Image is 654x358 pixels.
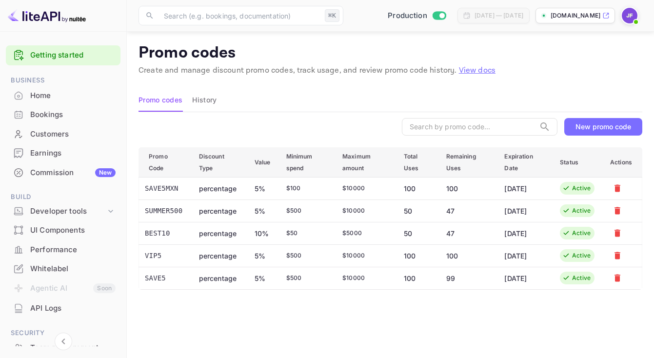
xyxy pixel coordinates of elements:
[30,50,116,61] a: Getting started
[6,86,120,104] a: Home
[325,9,339,22] div: ⌘K
[575,122,631,131] div: New promo code
[139,177,191,199] td: SAVE5MXN
[6,240,120,259] div: Performance
[139,199,191,222] td: SUMMER500
[191,147,247,177] th: Discount Type
[6,192,120,202] span: Build
[610,248,625,263] button: Mark for deletion
[610,226,625,240] button: Mark for deletion
[30,244,116,256] div: Performance
[6,163,120,182] div: CommissionNew
[438,244,497,267] td: 100
[286,184,327,193] div: $ 100
[247,177,278,199] td: 5%
[6,240,120,259] a: Performance
[496,267,552,289] td: [DATE]
[8,8,86,23] img: LiteAPI logo
[30,225,116,236] div: UI Components
[552,147,602,177] th: Status
[572,206,591,215] div: Active
[602,147,642,177] th: Actions
[496,244,552,267] td: [DATE]
[6,125,120,143] a: Customers
[342,206,388,215] div: $ 10000
[496,222,552,244] td: [DATE]
[191,177,247,199] td: percentage
[30,303,116,314] div: API Logs
[622,8,637,23] img: Jenny Frimer
[30,129,116,140] div: Customers
[55,333,72,350] button: Collapse navigation
[402,118,535,136] input: Search by promo code...
[286,274,327,282] div: $ 500
[30,148,116,159] div: Earnings
[572,229,591,238] div: Active
[6,299,120,318] div: API Logs
[139,222,191,244] td: BEST10
[396,244,438,267] td: 100
[6,259,120,278] div: Whitelabel
[496,199,552,222] td: [DATE]
[438,177,497,199] td: 100
[342,184,388,193] div: $ 10000
[610,181,625,196] button: Mark for deletion
[30,206,106,217] div: Developer tools
[438,267,497,289] td: 99
[438,199,497,222] td: 47
[564,118,642,136] button: New promo code
[247,147,278,177] th: Value
[139,43,642,63] p: Promo codes
[247,244,278,267] td: 5%
[6,328,120,338] span: Security
[496,177,552,199] td: [DATE]
[396,147,438,177] th: Total Uses
[6,144,120,162] a: Earnings
[6,338,120,357] a: Team management
[247,222,278,244] td: 10%
[30,90,116,101] div: Home
[610,203,625,218] button: Mark for deletion
[286,206,327,215] div: $ 500
[342,274,388,282] div: $ 10000
[6,75,120,86] span: Business
[396,177,438,199] td: 100
[551,11,600,20] p: [DOMAIN_NAME]
[192,88,217,112] button: History
[30,167,116,179] div: Commission
[438,222,497,244] td: 47
[6,299,120,317] a: API Logs
[6,105,120,123] a: Bookings
[158,6,321,25] input: Search (e.g. bookings, documentation)
[6,144,120,163] div: Earnings
[388,10,427,21] span: Production
[396,267,438,289] td: 100
[384,10,450,21] div: Switch to Sandbox mode
[247,267,278,289] td: 5%
[572,251,591,260] div: Active
[6,125,120,144] div: Customers
[30,342,116,354] div: Team management
[496,147,552,177] th: Expiration Date
[286,229,327,238] div: $ 50
[342,229,388,238] div: $ 5000
[6,45,120,65] div: Getting started
[459,65,495,76] a: View docs
[6,221,120,239] a: UI Components
[6,105,120,124] div: Bookings
[438,147,497,177] th: Remaining Uses
[139,147,191,177] th: Promo Code
[610,271,625,285] button: Mark for deletion
[191,267,247,289] td: percentage
[191,244,247,267] td: percentage
[6,86,120,105] div: Home
[278,147,335,177] th: Minimum spend
[191,199,247,222] td: percentage
[396,222,438,244] td: 50
[139,88,182,112] button: Promo codes
[342,251,388,260] div: $ 10000
[286,251,327,260] div: $ 500
[30,109,116,120] div: Bookings
[139,267,191,289] td: SAVE5
[475,11,523,20] div: [DATE] — [DATE]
